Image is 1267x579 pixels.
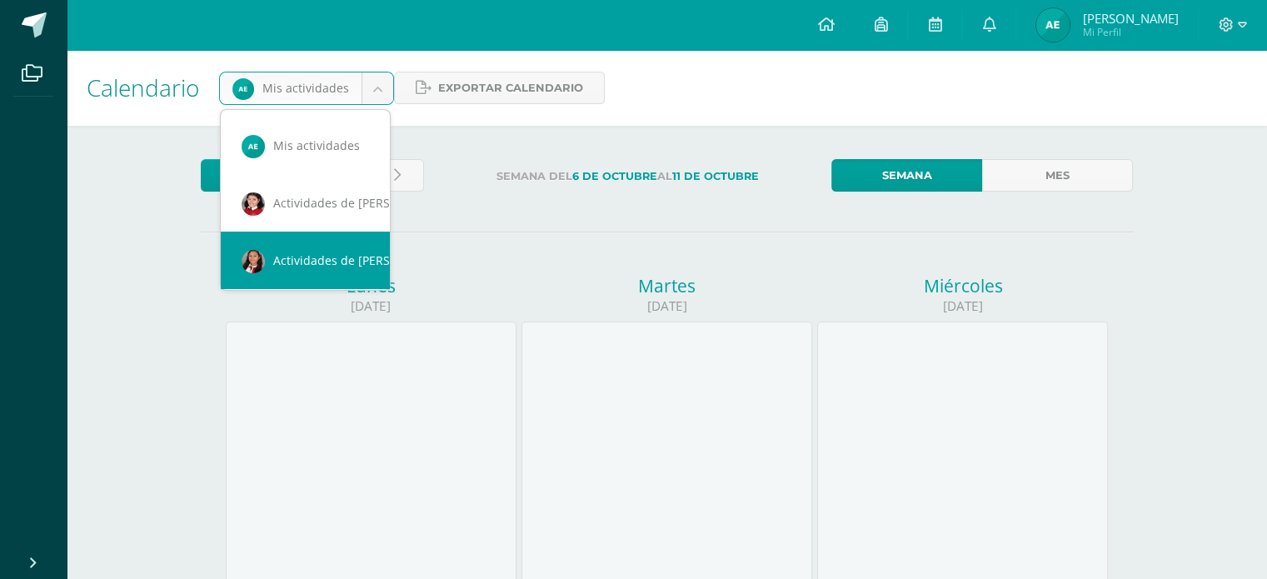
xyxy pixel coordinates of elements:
img: ae1504a2b6f419f3f326d48ff2291411.png [242,192,265,216]
span: Mis actividades [273,137,360,153]
img: 71f68e2c8aa53b98c691010b31460bf5.png [242,250,265,273]
span: Actividades de [PERSON_NAME] [273,195,451,211]
span: Actividades de [PERSON_NAME] [273,252,451,268]
img: 53bc3b46702b78001dde37fa7a47c86c.png [242,135,265,158]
